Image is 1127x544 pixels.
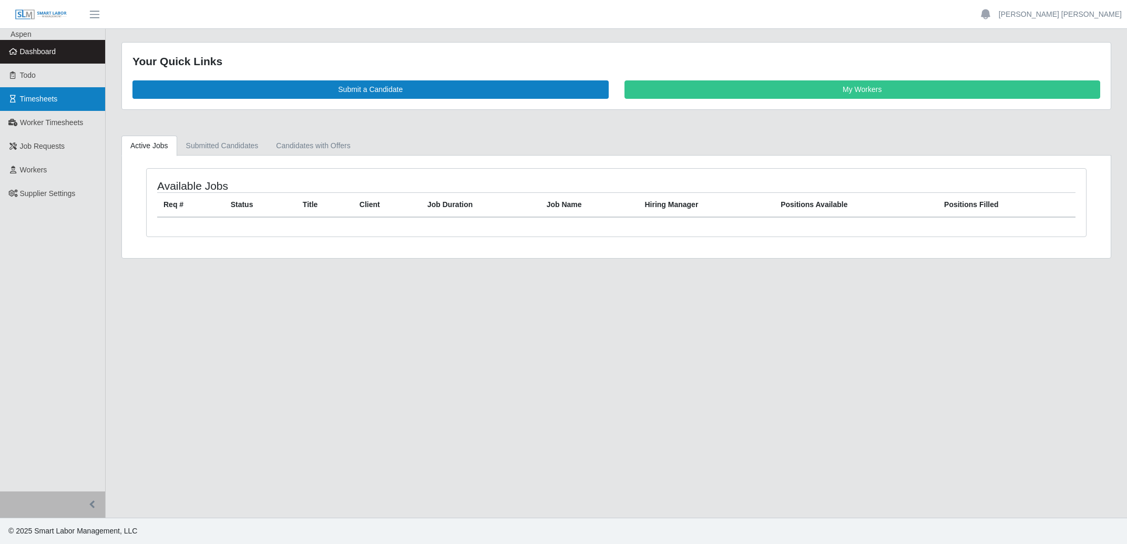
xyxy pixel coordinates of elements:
img: SLM Logo [15,9,67,20]
span: Aspen [11,30,32,38]
a: [PERSON_NAME] [PERSON_NAME] [999,9,1122,20]
span: Todo [20,71,36,79]
a: My Workers [624,80,1101,99]
div: Your Quick Links [132,53,1100,70]
span: Worker Timesheets [20,118,83,127]
a: Submitted Candidates [177,136,268,156]
th: Client [353,192,421,217]
span: Timesheets [20,95,58,103]
th: Status [224,192,296,217]
th: Positions Filled [938,192,1075,217]
th: Req # [157,192,224,217]
th: Hiring Manager [638,192,774,217]
h4: Available Jobs [157,179,530,192]
th: Title [296,192,353,217]
span: © 2025 Smart Labor Management, LLC [8,527,137,535]
th: Positions Available [774,192,938,217]
th: Job Duration [421,192,540,217]
span: Dashboard [20,47,56,56]
a: Active Jobs [121,136,177,156]
a: Submit a Candidate [132,80,609,99]
span: Job Requests [20,142,65,150]
a: Candidates with Offers [267,136,359,156]
span: Workers [20,166,47,174]
span: Supplier Settings [20,189,76,198]
th: Job Name [540,192,639,217]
